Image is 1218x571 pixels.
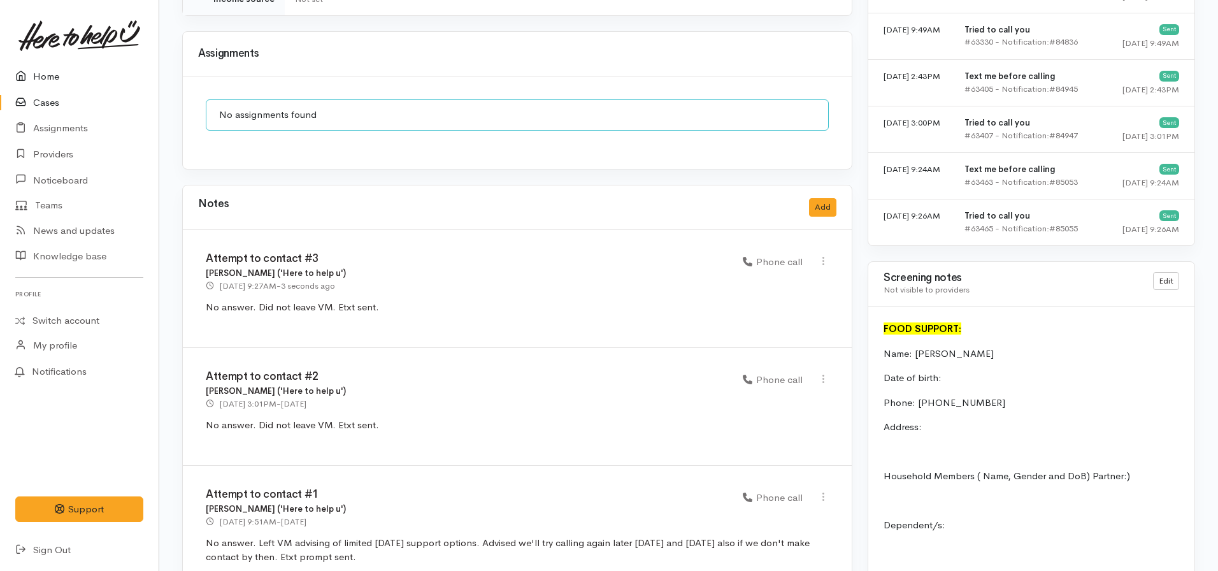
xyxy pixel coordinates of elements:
div: #63330 - Notification:#84836 [964,36,1093,48]
div: Sent [1159,164,1179,174]
td: [DATE] 2:43PM [868,60,954,106]
h3: Screening notes [884,272,1138,284]
div: No assignments found [206,99,829,131]
div: [DATE] 3:01PM [1114,130,1179,143]
b: [PERSON_NAME] ('Here to help u') [206,503,346,514]
div: Sent [1159,24,1179,34]
h3: Notes [198,198,229,217]
p: No answer. Did not leave VM. Etxt sent. [206,300,829,315]
p: No answer. Did not leave VM. Etxt sent. [206,418,829,433]
b: Tried to call you [964,210,1030,221]
p: Address: [884,420,1179,435]
td: [DATE] 3:00PM [868,106,954,153]
time: [DATE] 9:51AM [220,516,276,527]
div: Sent [1159,71,1179,81]
div: - [206,515,306,528]
div: [DATE] 9:49AM [1114,37,1179,50]
div: Phone call [743,491,803,505]
time: 3 seconds ago [281,280,335,291]
b: [PERSON_NAME] ('Here to help u') [206,268,346,278]
p: Name: [PERSON_NAME] [884,347,1179,361]
time: [DATE] [281,516,306,527]
p: Household Members ( Name, Gender and DoB) Partner:) [884,469,1179,484]
p: Date of birth: [884,371,1179,386]
div: #63465 - Notification:#85055 [964,222,1093,235]
div: [DATE] 9:24AM [1114,177,1179,189]
time: [DATE] [281,398,306,409]
div: [DATE] 2:43PM [1114,83,1179,96]
p: No answer. Left VM advising of limited [DATE] support options. Advised we'll try calling again la... [206,536,829,565]
time: [DATE] 3:01PM [220,398,276,409]
p: Phone: [PHONE_NUMBER] [884,396,1179,410]
p: Dependent/s: [884,518,1179,533]
td: [DATE] 9:49AM [868,13,954,59]
div: #63405 - Notification:#84945 [964,83,1093,96]
b: Tried to call you [964,117,1030,128]
time: [DATE] 9:27AM [220,280,276,291]
div: - [206,279,335,293]
b: [PERSON_NAME] ('Here to help u') [206,386,346,396]
td: [DATE] 9:26AM [868,199,954,246]
h3: Attempt to contact #3 [206,253,727,265]
div: Not visible to providers [884,284,1138,296]
h6: Profile [15,285,143,303]
div: - [206,397,306,410]
h3: Attempt to contact #2 [206,371,727,383]
div: #63407 - Notification:#84947 [964,129,1093,142]
div: Phone call [743,373,803,387]
font: FOOD SUPPORT: [884,322,961,335]
button: Support [15,496,143,523]
div: #63463 - Notification:#85053 [964,176,1093,189]
b: Text me before calling [964,164,1056,175]
h3: Assignments [198,48,836,60]
button: Add [809,198,836,217]
b: Text me before calling [964,71,1056,82]
div: Phone call [743,255,803,270]
td: [DATE] 9:24AM [868,153,954,199]
h3: Attempt to contact #1 [206,489,727,501]
a: Edit [1153,272,1179,291]
div: [DATE] 9:26AM [1114,223,1179,236]
div: Sent [1159,117,1179,127]
div: Sent [1159,210,1179,220]
b: Tried to call you [964,24,1030,35]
